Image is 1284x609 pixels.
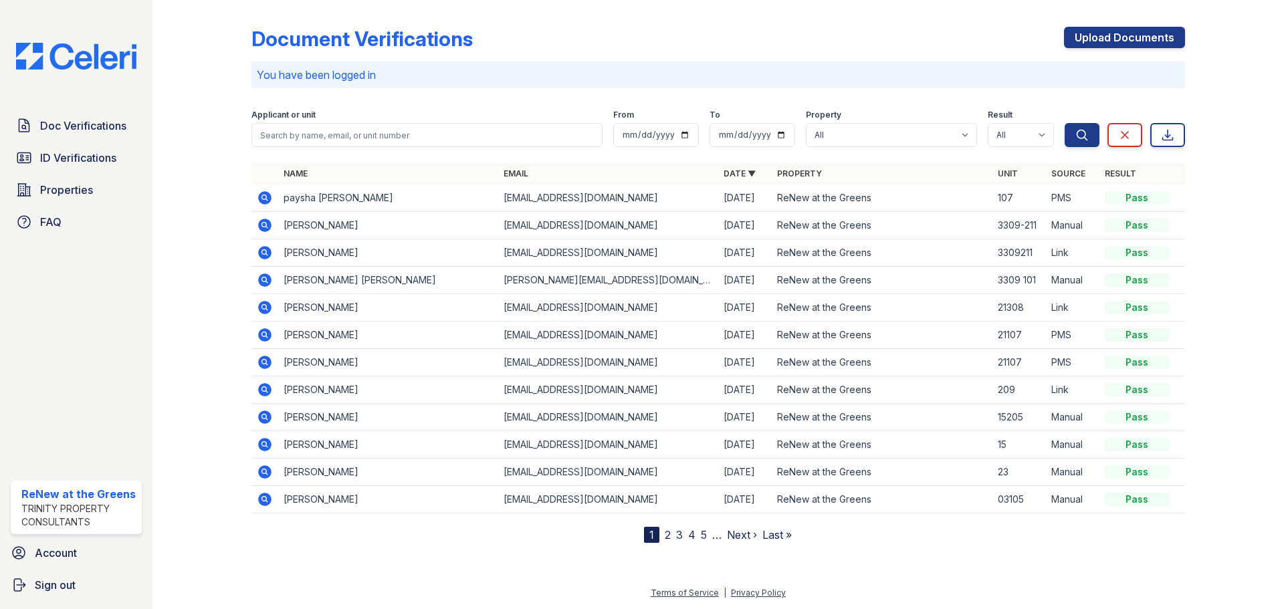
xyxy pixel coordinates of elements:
[806,110,841,120] label: Property
[5,572,147,598] button: Sign out
[718,431,772,459] td: [DATE]
[1105,410,1169,424] div: Pass
[498,376,718,404] td: [EMAIL_ADDRESS][DOMAIN_NAME]
[727,528,757,541] a: Next ›
[278,322,498,349] td: [PERSON_NAME]
[1105,493,1169,506] div: Pass
[718,404,772,431] td: [DATE]
[278,486,498,513] td: [PERSON_NAME]
[992,349,1046,376] td: 21107
[11,209,142,235] a: FAQ
[992,212,1046,239] td: 3309-211
[688,528,695,541] a: 4
[992,486,1046,513] td: 03105
[278,212,498,239] td: [PERSON_NAME]
[992,404,1046,431] td: 15205
[1105,356,1169,369] div: Pass
[251,110,316,120] label: Applicant or unit
[777,168,822,178] a: Property
[772,322,992,349] td: ReNew at the Greens
[278,404,498,431] td: [PERSON_NAME]
[644,527,659,543] div: 1
[1105,219,1169,232] div: Pass
[772,267,992,294] td: ReNew at the Greens
[772,239,992,267] td: ReNew at the Greens
[718,185,772,212] td: [DATE]
[712,527,722,543] span: …
[1046,349,1099,376] td: PMS
[998,168,1018,178] a: Unit
[1051,168,1085,178] a: Source
[1105,465,1169,479] div: Pass
[498,185,718,212] td: [EMAIL_ADDRESS][DOMAIN_NAME]
[992,294,1046,322] td: 21308
[278,349,498,376] td: [PERSON_NAME]
[11,176,142,203] a: Properties
[651,588,719,598] a: Terms of Service
[718,294,772,322] td: [DATE]
[772,294,992,322] td: ReNew at the Greens
[40,150,116,166] span: ID Verifications
[1046,239,1099,267] td: Link
[504,168,528,178] a: Email
[772,431,992,459] td: ReNew at the Greens
[40,214,62,230] span: FAQ
[718,212,772,239] td: [DATE]
[676,528,683,541] a: 3
[278,431,498,459] td: [PERSON_NAME]
[498,322,718,349] td: [EMAIL_ADDRESS][DOMAIN_NAME]
[278,376,498,404] td: [PERSON_NAME]
[772,212,992,239] td: ReNew at the Greens
[498,349,718,376] td: [EMAIL_ADDRESS][DOMAIN_NAME]
[665,528,671,541] a: 2
[1046,267,1099,294] td: Manual
[498,431,718,459] td: [EMAIL_ADDRESS][DOMAIN_NAME]
[278,239,498,267] td: [PERSON_NAME]
[5,539,147,566] a: Account
[11,144,142,171] a: ID Verifications
[1105,273,1169,287] div: Pass
[1046,376,1099,404] td: Link
[21,502,136,529] div: Trinity Property Consultants
[992,267,1046,294] td: 3309 101
[718,239,772,267] td: [DATE]
[992,239,1046,267] td: 3309211
[731,588,786,598] a: Privacy Policy
[772,185,992,212] td: ReNew at the Greens
[992,322,1046,349] td: 21107
[724,168,756,178] a: Date ▼
[613,110,634,120] label: From
[718,486,772,513] td: [DATE]
[992,376,1046,404] td: 209
[762,528,792,541] a: Last »
[992,185,1046,212] td: 107
[251,27,473,51] div: Document Verifications
[35,577,76,593] span: Sign out
[992,431,1046,459] td: 15
[1046,459,1099,486] td: Manual
[40,182,93,198] span: Properties
[498,212,718,239] td: [EMAIL_ADDRESS][DOMAIN_NAME]
[40,118,126,134] span: Doc Verifications
[21,486,136,502] div: ReNew at the Greens
[1046,322,1099,349] td: PMS
[284,168,308,178] a: Name
[257,67,1180,83] p: You have been logged in
[772,404,992,431] td: ReNew at the Greens
[992,459,1046,486] td: 23
[701,528,707,541] a: 5
[710,110,720,120] label: To
[1105,438,1169,451] div: Pass
[718,322,772,349] td: [DATE]
[251,123,603,147] input: Search by name, email, or unit number
[1105,246,1169,259] div: Pass
[1105,328,1169,342] div: Pass
[772,486,992,513] td: ReNew at the Greens
[1105,168,1136,178] a: Result
[278,294,498,322] td: [PERSON_NAME]
[498,459,718,486] td: [EMAIL_ADDRESS][DOMAIN_NAME]
[772,349,992,376] td: ReNew at the Greens
[718,376,772,404] td: [DATE]
[1046,404,1099,431] td: Manual
[772,376,992,404] td: ReNew at the Greens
